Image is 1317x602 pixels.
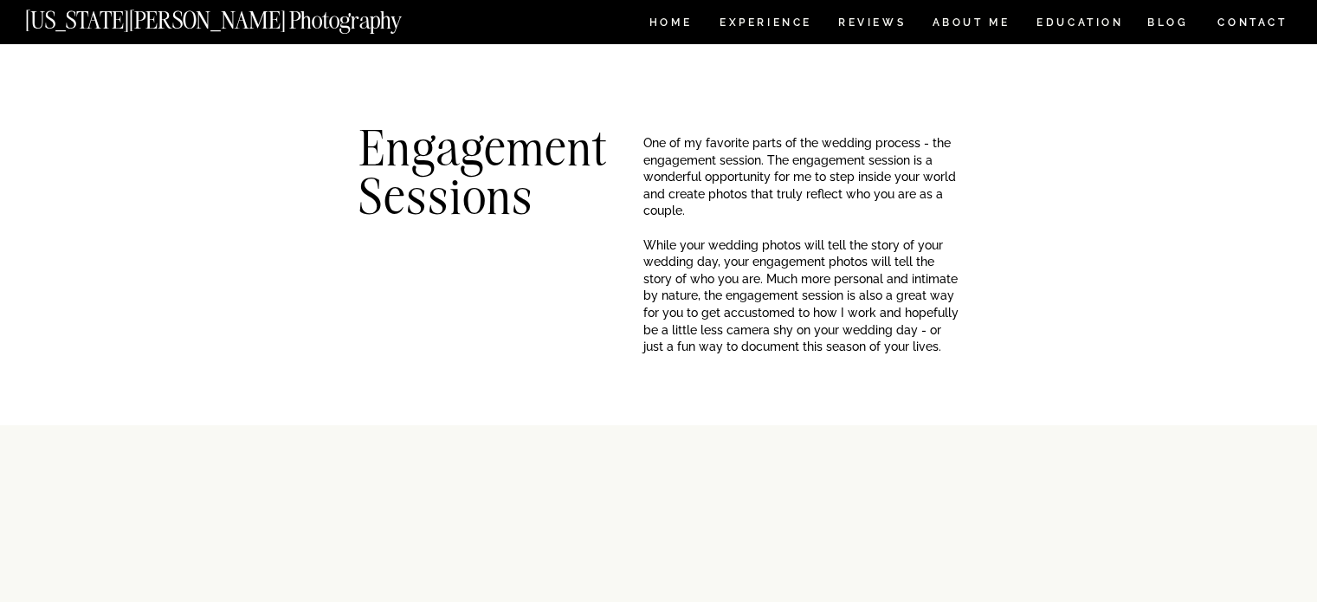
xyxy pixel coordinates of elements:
a: REVIEWS [838,17,903,32]
a: EDUCATION [1035,17,1126,32]
a: ABOUT ME [932,17,1010,32]
a: HOME [646,17,695,32]
a: Experience [720,17,810,32]
a: BLOG [1147,17,1189,32]
p: One of my favorite parts of the wedding process - the engagement session. The engagement session ... [643,135,959,271]
a: [US_STATE][PERSON_NAME] Photography [25,9,460,23]
h1: Engagement Sessions [359,124,617,199]
a: CONTACT [1217,13,1288,32]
